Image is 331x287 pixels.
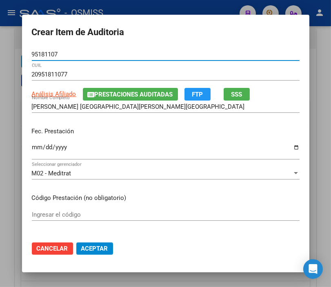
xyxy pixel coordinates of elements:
span: Prestaciones Auditadas [95,91,173,98]
p: Fec. Prestación [32,127,300,136]
button: Prestaciones Auditadas [83,88,178,101]
h2: Crear Item de Auditoria [32,25,300,40]
button: Cancelar [32,242,73,255]
div: Open Intercom Messenger [303,259,323,279]
span: SSS [231,91,242,98]
span: Cancelar [37,245,68,252]
p: Precio [32,235,300,244]
p: Código Prestación (no obligatorio) [32,193,300,203]
span: Análisis Afiliado [32,90,76,98]
button: Aceptar [76,242,113,255]
span: FTP [192,91,203,98]
button: SSS [224,88,250,101]
button: FTP [184,88,211,101]
span: Aceptar [81,245,108,252]
span: M02 - Meditrat [32,170,71,177]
